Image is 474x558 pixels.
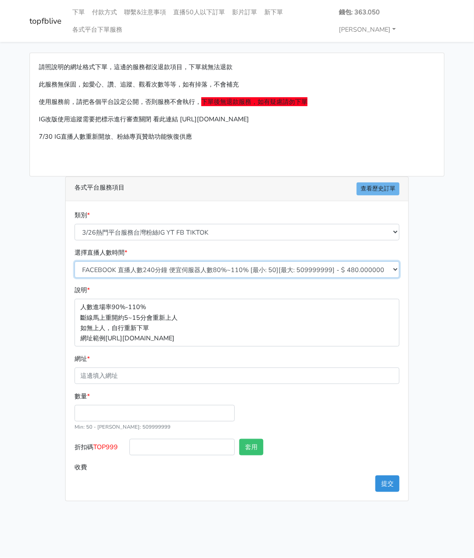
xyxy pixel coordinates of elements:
label: 類別 [75,210,90,220]
label: 數量 [75,391,90,401]
label: 折扣碼 [72,439,127,459]
p: 人數進場率90%-110% 斷線馬上重開約5~15分會重新上人 如無上人，自行重新下單 網址範例[URL][DOMAIN_NAME] [75,299,399,346]
p: 7/30 IG直播人數重新開放、粉絲專頁贊助功能恢復供應 [39,132,435,142]
a: 下單 [69,4,88,21]
button: 提交 [375,475,399,492]
a: topfblive [29,12,62,30]
a: 影片訂單 [229,4,261,21]
a: 各式平台下單服務 [69,21,126,38]
p: IG改版使用追蹤需要把標示進行審查關閉 看此連結 [URL][DOMAIN_NAME] [39,114,435,124]
input: 這邊填入網址 [75,368,399,384]
a: 新下單 [261,4,287,21]
label: 收費 [72,459,127,475]
a: 直播50人以下訂單 [170,4,229,21]
button: 套用 [239,439,263,455]
a: [PERSON_NAME] [336,21,400,38]
a: 付款方式 [88,4,121,21]
a: 錢包: 363.050 [336,4,384,21]
div: 各式平台服務項目 [66,177,408,201]
p: 使用服務前，請把各個平台設定公開，否則服務不會執行， [39,97,435,107]
a: 查看歷史訂單 [357,182,399,195]
a: 聯繫&注意事項 [121,4,170,21]
span: 下單後無退款服務，如有疑慮請勿下單 [201,97,308,106]
p: 此服務無保固，如愛心、讚、追蹤、觀看次數等等，如有掉落，不會補充 [39,79,435,90]
small: Min: 50 - [PERSON_NAME]: 509999999 [75,423,170,430]
strong: 錢包: 363.050 [339,8,380,17]
span: TOP999 [93,442,118,451]
label: 網址 [75,354,90,364]
p: 請照說明的網址格式下單，這邊的服務都沒退款項目，下單就無法退款 [39,62,435,72]
label: 說明 [75,285,90,295]
label: 選擇直播人數時間 [75,248,127,258]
